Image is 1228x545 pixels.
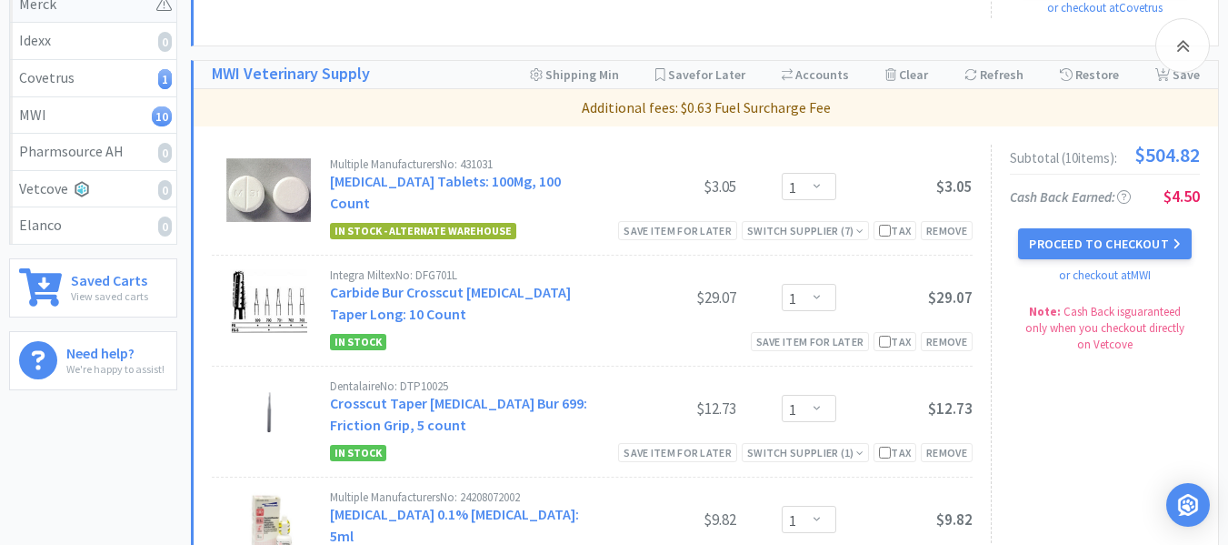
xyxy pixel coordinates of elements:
p: Additional fees: $0.63 Fuel Surcharge Fee [201,96,1211,120]
a: [MEDICAL_DATA] Tablets: 100Mg, 100 Count [330,172,561,212]
p: We're happy to assist! [66,360,165,378]
span: Save for Later [668,66,745,83]
span: In Stock [330,334,386,350]
div: Remove [921,332,973,351]
a: Covetrus1 [10,60,176,97]
div: $29.07 [600,287,736,308]
div: MWI [19,104,167,127]
i: 1 [158,69,172,89]
strong: Note: [1029,304,1061,319]
p: View saved carts [71,288,148,305]
div: Save [1155,61,1200,88]
div: Multiple Manufacturers No: 431031 [330,158,600,170]
span: In Stock - Alternate Warehouse [330,223,516,239]
i: 0 [158,143,172,163]
span: $4.50 [1163,186,1200,207]
div: Idexx [19,29,167,53]
div: Save item for later [618,443,737,462]
div: Save item for later [751,332,870,351]
a: Pharmsource AH0 [10,134,176,171]
div: Save item for later [618,221,737,240]
div: Elanco [19,214,167,237]
span: In Stock [330,445,386,461]
div: Multiple Manufacturers No: 24208072002 [330,491,600,503]
a: Elanco0 [10,207,176,244]
div: Refresh [964,61,1023,88]
div: Tax [879,333,911,350]
a: Crosscut Taper [MEDICAL_DATA] Bur 699: Friction Grip, 5 count [330,394,587,434]
div: Switch Supplier ( 7 ) [747,222,864,239]
div: Integra Miltex No: DFG701L [330,269,600,281]
div: Subtotal ( 10 item s ): [1010,145,1200,165]
a: or checkout at MWI [1059,267,1151,283]
div: $9.82 [600,509,736,530]
div: Covetrus [19,66,167,90]
span: Cash Back is guaranteed only when you checkout directly on Vetcove [1025,304,1184,352]
div: Tax [879,444,911,461]
div: Switch Supplier ( 1 ) [747,444,864,461]
span: $9.82 [936,510,973,530]
div: Shipping Min [530,61,619,88]
div: $3.05 [600,176,736,197]
span: Cash Back Earned : [1010,188,1131,206]
div: Pharmsource AH [19,140,167,164]
img: 64ef347f634941c79fbe15b0a27d2ed8_5273.png [230,269,307,333]
div: Dentalaire No: DTP10025 [330,380,600,392]
a: Carbide Bur Crosscut [MEDICAL_DATA] Taper Long: 10 Count [330,283,571,323]
img: aff5d8ee298c405185da0556adb8ec75_466770.png [226,158,311,222]
div: Open Intercom Messenger [1166,483,1210,527]
div: Remove [921,443,973,462]
a: Idexx0 [10,23,176,60]
div: Remove [921,221,973,240]
a: MWI10 [10,97,176,135]
span: $504.82 [1134,145,1200,165]
i: 10 [152,106,172,126]
button: Proceed to Checkout [1018,228,1191,259]
span: $3.05 [936,177,973,197]
div: Clear [885,61,928,88]
i: 0 [158,180,172,200]
div: Vetcove [19,177,167,201]
a: [MEDICAL_DATA] 0.1% [MEDICAL_DATA]: 5ml [330,505,579,545]
h6: Need help? [66,341,165,360]
div: Tax [879,222,911,239]
a: MWI Veterinary Supply [212,61,370,87]
div: Accounts [782,61,849,88]
i: 0 [158,217,172,237]
div: Restore [1060,61,1119,88]
span: $12.73 [928,399,973,419]
i: 0 [158,32,172,52]
a: Vetcove0 [10,171,176,208]
h6: Saved Carts [71,268,148,288]
img: 29cbb4cec3604b1b914b0912825001a3_17658.png [237,380,301,444]
div: $12.73 [600,398,736,419]
span: $29.07 [928,288,973,308]
a: Saved CartsView saved carts [9,258,177,318]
